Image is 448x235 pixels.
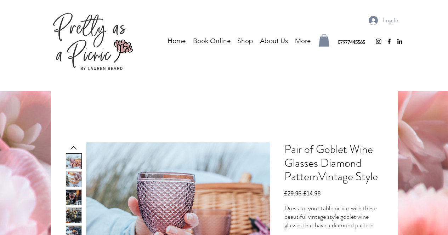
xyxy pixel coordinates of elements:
[234,36,256,46] a: Shop
[66,154,81,169] img: Thumbnail: Pair of Goblet Wine Glasses Diamond PatternVintage Style
[53,13,133,70] img: PrettyAsAPicnic-Coloured.png
[164,36,189,46] a: Home
[131,36,314,46] nav: Site
[66,153,82,169] button: Thumbnail: Pair of Goblet Wine Glasses Diamond PatternVintage Style
[375,38,403,45] ul: Social Bar
[66,208,81,223] img: Thumbnail: Pair of Goblet Wine Glasses Diamond PatternVintage Style
[386,38,393,45] img: Facebook
[396,38,403,45] img: LinkedIn
[364,13,403,28] button: Log In
[284,142,384,183] h1: Pair of Goblet Wine Glasses Diamond PatternVintage Style
[189,36,234,46] a: Book Online
[375,38,382,45] img: instagram
[66,171,82,187] button: Thumbnail: Pair of Goblet Wine Glasses Diamond PatternVintage Style
[303,190,321,196] span: £14.98
[234,36,257,46] p: Shop
[380,15,401,26] span: Log In
[66,172,81,187] img: Thumbnail: Pair of Goblet Wine Glasses Diamond PatternVintage Style
[66,189,82,205] button: Thumbnail: Pair of Goblet Wine Glasses Diamond PatternVintage Style
[66,190,81,205] img: Thumbnail: Pair of Goblet Wine Glasses Diamond PatternVintage Style
[284,190,302,196] span: £29.95
[66,207,82,223] button: Thumbnail: Pair of Goblet Wine Glasses Diamond PatternVintage Style
[338,39,365,45] span: 07977445565
[291,36,314,46] p: More
[256,36,291,46] a: About Us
